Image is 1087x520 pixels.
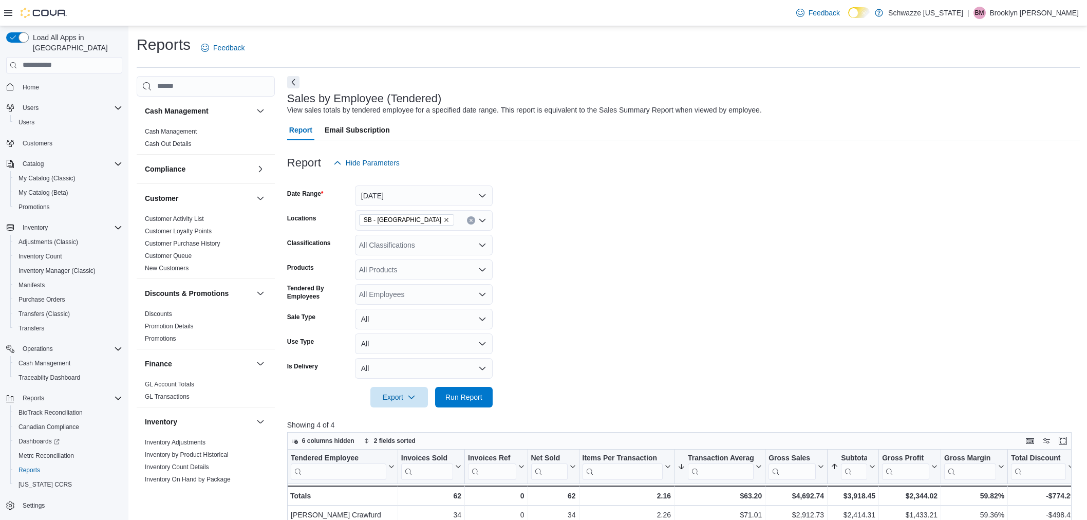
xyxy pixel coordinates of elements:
p: Schwazze [US_STATE] [888,7,963,19]
span: Inventory [23,224,48,232]
span: Metrc Reconciliation [18,452,74,460]
span: BioTrack Reconciliation [14,406,122,419]
button: Users [18,102,43,114]
div: Invoices Sold [401,453,453,463]
span: Run Report [445,392,482,402]
div: Gross Sales [769,453,816,463]
button: My Catalog (Beta) [10,185,126,200]
button: Transfers [10,321,126,336]
div: Net Sold [531,453,567,463]
button: Clear input [467,216,475,225]
span: Inventory Manager (Classic) [18,267,96,275]
div: Totals [290,490,395,502]
button: Finance [145,359,252,369]
button: Next [287,76,299,88]
span: Settings [23,502,45,510]
span: Dashboards [18,437,60,445]
span: Promotions [145,335,176,343]
span: Customers [18,137,122,150]
div: $4,692.74 [769,490,824,502]
div: 62 [531,490,575,502]
button: Cash Management [145,106,252,116]
a: Customers [18,137,57,150]
div: Items Per Transaction [582,453,663,463]
button: Keyboard shortcuts [1024,435,1036,447]
button: Customer [254,192,267,205]
span: Customer Queue [145,252,192,260]
a: Customer Loyalty Points [145,228,212,235]
span: Dashboards [14,435,122,448]
div: Gross Sales [769,453,816,479]
button: Reports [10,463,126,477]
a: Feedback [792,3,844,23]
span: Operations [18,343,122,355]
button: Promotions [10,200,126,214]
img: Cova [21,8,67,18]
button: [DATE] [355,185,493,206]
div: 2.16 [582,490,671,502]
div: Invoices Ref [468,453,516,479]
button: Compliance [254,163,267,175]
span: [US_STATE] CCRS [18,480,72,489]
h3: Report [287,157,321,169]
div: $63.20 [678,490,762,502]
a: Purchase Orders [14,293,69,306]
span: Reports [18,392,122,404]
button: All [355,309,493,329]
button: Operations [18,343,57,355]
a: Dashboards [14,435,64,448]
span: Purchase Orders [18,295,65,304]
span: GL Transactions [145,393,190,401]
h3: Compliance [145,164,185,174]
a: Metrc Reconciliation [14,450,78,462]
span: Inventory Count Details [145,463,209,471]
a: GL Transactions [145,393,190,400]
div: Tendered Employee [291,453,386,463]
a: Adjustments (Classic) [14,236,82,248]
span: Traceabilty Dashboard [14,372,122,384]
a: Customer Purchase History [145,240,220,247]
label: Locations [287,214,316,222]
button: Traceabilty Dashboard [10,370,126,385]
button: Adjustments (Classic) [10,235,126,249]
button: Gross Profit [882,453,938,479]
a: New Customers [145,265,189,272]
h3: Discounts & Promotions [145,288,229,299]
h1: Reports [137,34,191,55]
span: Washington CCRS [14,478,122,491]
div: Brooklyn Michele Carlton [973,7,986,19]
h3: Sales by Employee (Tendered) [287,92,442,105]
div: Gross Margin [944,453,996,479]
div: -$774.29 [1011,490,1074,502]
a: Promotions [14,201,54,213]
button: Catalog [18,158,48,170]
button: Hide Parameters [329,153,404,173]
span: My Catalog (Beta) [14,187,122,199]
span: BM [975,7,984,19]
h3: Finance [145,359,172,369]
span: New Customers [145,264,189,272]
div: 0 [468,490,524,502]
div: Subtotal [841,453,867,463]
button: Gross Sales [769,453,824,479]
button: Metrc Reconciliation [10,449,126,463]
span: Adjustments (Classic) [18,238,78,246]
span: Canadian Compliance [14,421,122,433]
a: Home [18,81,43,94]
span: Traceabilty Dashboard [18,374,80,382]
span: Inventory Count [18,252,62,261]
span: Transfers [18,324,44,332]
button: My Catalog (Classic) [10,171,126,185]
a: Traceabilty Dashboard [14,372,84,384]
a: Reports [14,464,44,476]
div: Cash Management [137,125,275,154]
span: Customers [23,139,52,147]
button: Items Per Transaction [582,453,671,479]
span: Inventory [18,221,122,234]
span: SB - Belmar [359,214,454,226]
div: 59.82% [944,490,1004,502]
button: Display options [1040,435,1053,447]
button: Purchase Orders [10,292,126,307]
button: Tendered Employee [291,453,395,479]
label: Is Delivery [287,362,318,370]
